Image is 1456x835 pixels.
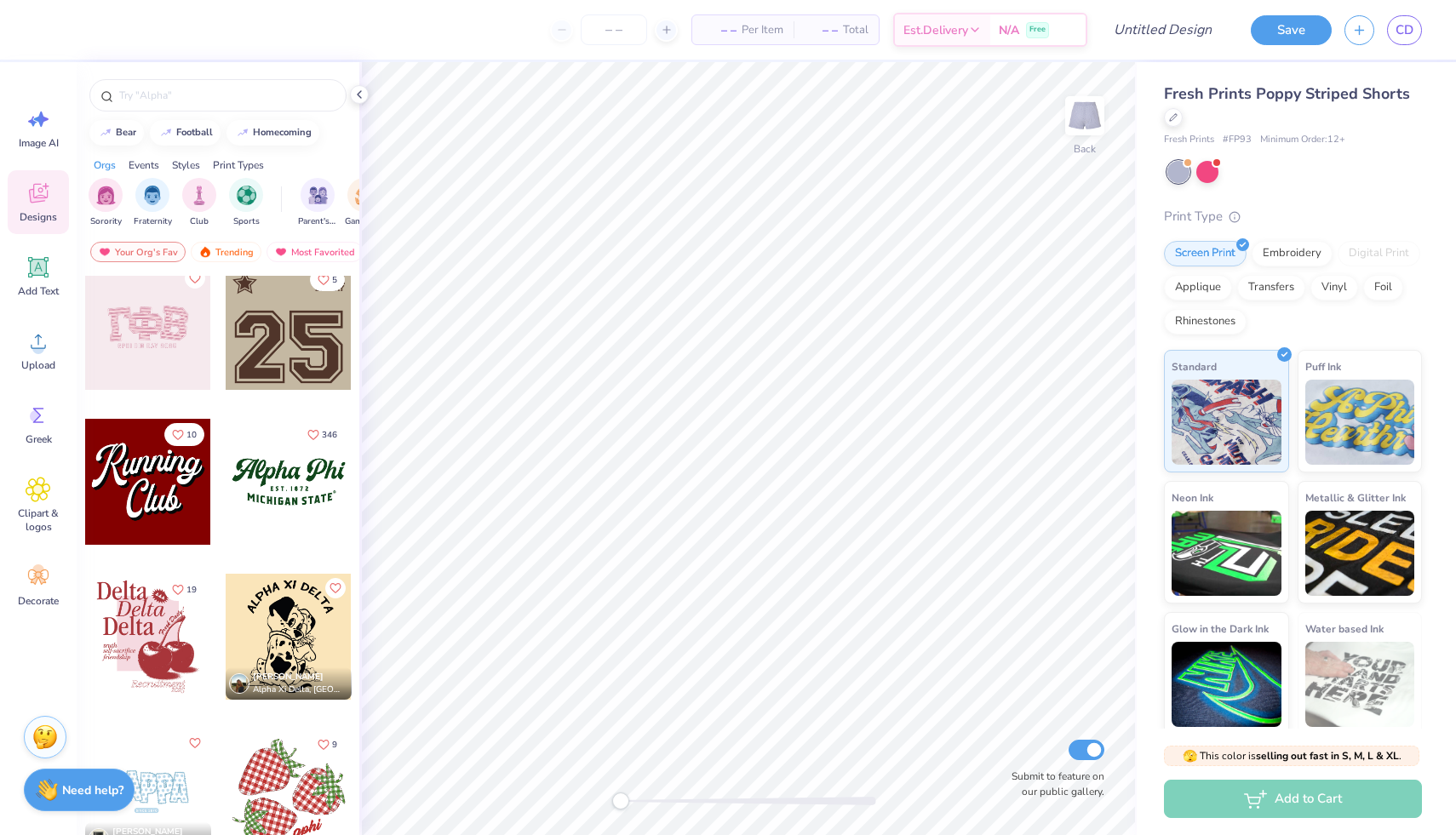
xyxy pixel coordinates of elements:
img: Fraternity Image [143,186,162,205]
button: Like [185,268,205,289]
img: Parent's Weekend Image [308,186,328,205]
div: filter for Fraternity [134,178,172,228]
img: Glow in the Dark Ink [1172,642,1281,727]
div: Transfers [1237,275,1305,300]
div: Print Type [1164,207,1422,226]
div: football [176,128,213,137]
div: Your Org's Fav [90,242,186,262]
span: – – [804,21,838,39]
button: Like [164,578,204,601]
strong: Need help? [62,782,123,798]
span: Minimum Order: 12 + [1260,133,1345,147]
div: Screen Print [1164,241,1247,266]
div: Vinyl [1310,275,1358,300]
button: bear [89,120,144,146]
span: [PERSON_NAME] [253,671,324,683]
span: Est. Delivery [903,21,968,39]
label: Submit to feature on our public gallery. [1002,769,1104,799]
img: most_fav.gif [274,246,288,258]
span: Metallic & Glitter Ink [1305,489,1406,506]
img: Game Day Image [355,186,375,205]
span: Decorate [18,594,59,608]
img: trend_line.gif [236,128,249,138]
span: Clipart & logos [10,506,66,534]
span: 346 [322,431,337,439]
span: 🫣 [1183,748,1197,764]
span: Greek [26,432,52,446]
img: Sports Image [237,186,256,205]
input: Try "Alpha" [118,87,335,104]
input: – – [581,14,647,45]
span: Club [190,215,209,228]
span: # FP93 [1223,133,1252,147]
div: Applique [1164,275,1232,300]
span: Neon Ink [1172,489,1213,506]
button: filter button [298,178,337,228]
span: Sports [233,215,260,228]
div: Trending [191,242,261,262]
span: 19 [186,586,197,594]
div: Print Types [213,157,264,173]
img: Water based Ink [1305,642,1415,727]
span: Free [1029,24,1046,36]
button: filter button [345,178,384,228]
span: Alpha Xi Delta, [GEOGRAPHIC_DATA] [253,683,345,696]
img: Club Image [190,186,209,205]
div: Most Favorited [267,242,363,262]
div: filter for Game Day [345,178,384,228]
button: Save [1251,15,1332,45]
span: Image AI [19,136,59,150]
div: Accessibility label [612,792,629,809]
span: Sorority [90,215,122,228]
div: filter for Club [182,178,216,228]
div: Orgs [94,157,116,173]
button: Like [185,733,205,753]
a: CD [1387,15,1422,45]
input: Untitled Design [1100,13,1225,47]
img: trending.gif [198,246,212,258]
span: This color is . [1183,748,1402,764]
div: Embroidery [1252,241,1333,266]
div: Rhinestones [1164,309,1247,335]
div: Digital Print [1338,241,1420,266]
span: Add Text [18,284,59,298]
img: trend_line.gif [99,128,112,138]
button: Like [300,423,345,446]
button: Like [310,733,345,756]
span: Water based Ink [1305,620,1384,638]
button: filter button [229,178,263,228]
img: Back [1068,99,1102,133]
img: Metallic & Glitter Ink [1305,511,1415,596]
button: Like [325,578,346,598]
div: filter for Sorority [89,178,123,228]
span: Game Day [345,215,384,228]
button: Like [310,268,345,291]
img: Neon Ink [1172,511,1281,596]
span: – – [702,21,737,39]
button: homecoming [226,120,319,146]
button: football [150,120,221,146]
span: N/A [999,21,1019,39]
strong: selling out fast in S, M, L & XL [1256,749,1399,763]
span: Puff Ink [1305,357,1341,375]
img: Puff Ink [1305,380,1415,465]
button: filter button [89,178,123,228]
div: Back [1074,141,1096,157]
div: Events [129,157,159,173]
span: Standard [1172,357,1217,375]
span: Fresh Prints [1164,133,1214,147]
button: filter button [182,178,216,228]
div: bear [116,128,136,137]
span: Parent's Weekend [298,215,337,228]
button: Like [164,423,204,446]
span: 9 [332,741,337,749]
button: filter button [134,178,172,228]
span: CD [1396,20,1413,40]
div: filter for Sports [229,178,263,228]
span: Total [843,21,868,39]
img: Sorority Image [96,186,116,205]
div: filter for Parent's Weekend [298,178,337,228]
div: Foil [1363,275,1403,300]
span: Per Item [742,21,783,39]
span: Fresh Prints Poppy Striped Shorts [1164,83,1410,104]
